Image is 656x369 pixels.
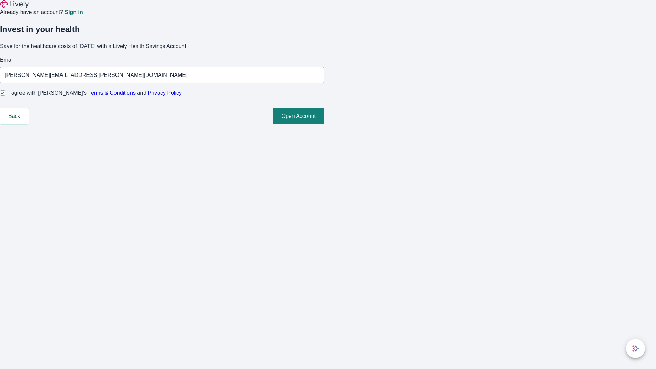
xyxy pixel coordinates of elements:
span: I agree with [PERSON_NAME]’s and [8,89,182,97]
a: Sign in [65,10,83,15]
svg: Lively AI Assistant [632,345,639,352]
a: Terms & Conditions [88,90,136,96]
a: Privacy Policy [148,90,182,96]
button: chat [626,339,645,358]
button: Open Account [273,108,324,124]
